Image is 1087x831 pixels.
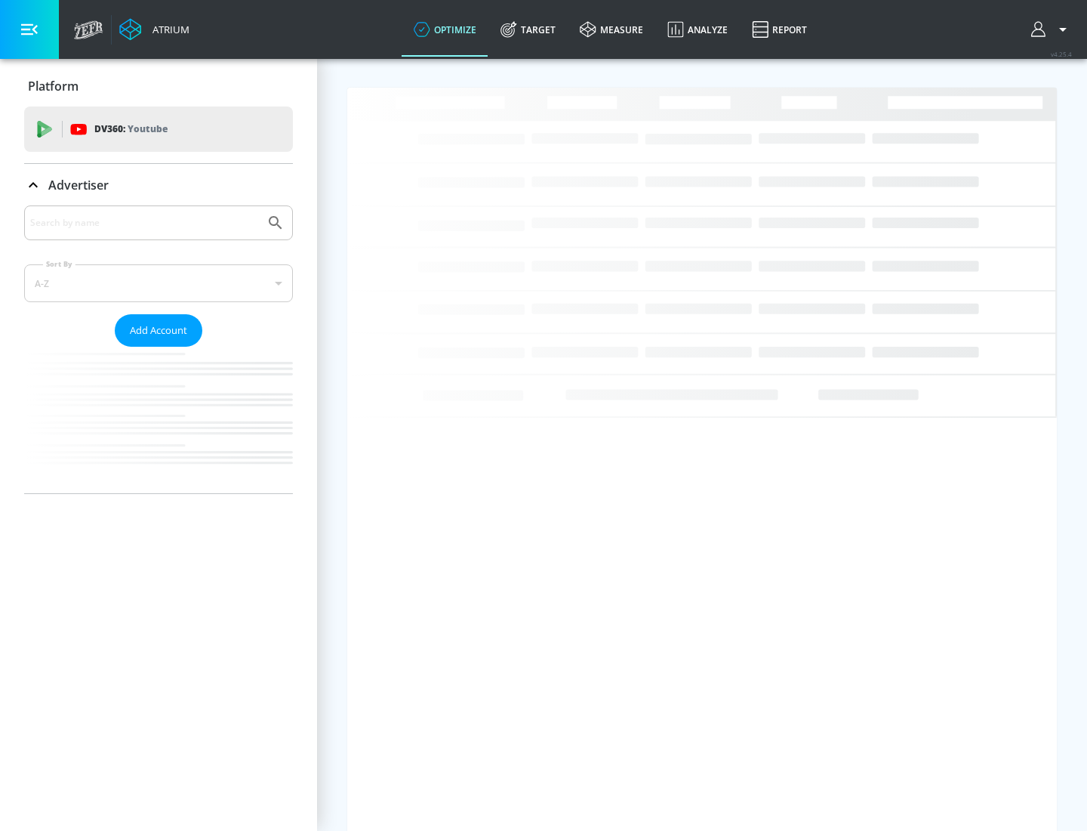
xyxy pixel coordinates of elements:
a: measure [568,2,655,57]
p: Youtube [128,121,168,137]
div: DV360: Youtube [24,107,293,152]
div: A-Z [24,264,293,302]
nav: list of Advertiser [24,347,293,493]
div: Atrium [146,23,189,36]
input: Search by name [30,213,259,233]
a: Report [740,2,819,57]
a: Atrium [119,18,189,41]
p: Advertiser [48,177,109,193]
div: Platform [24,65,293,107]
a: Target [488,2,568,57]
p: DV360: [94,121,168,137]
div: Advertiser [24,164,293,206]
span: Add Account [130,322,187,339]
p: Platform [28,78,79,94]
span: v 4.25.4 [1051,50,1072,58]
a: Analyze [655,2,740,57]
a: optimize [402,2,488,57]
div: Advertiser [24,205,293,493]
button: Add Account [115,314,202,347]
label: Sort By [43,259,75,269]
